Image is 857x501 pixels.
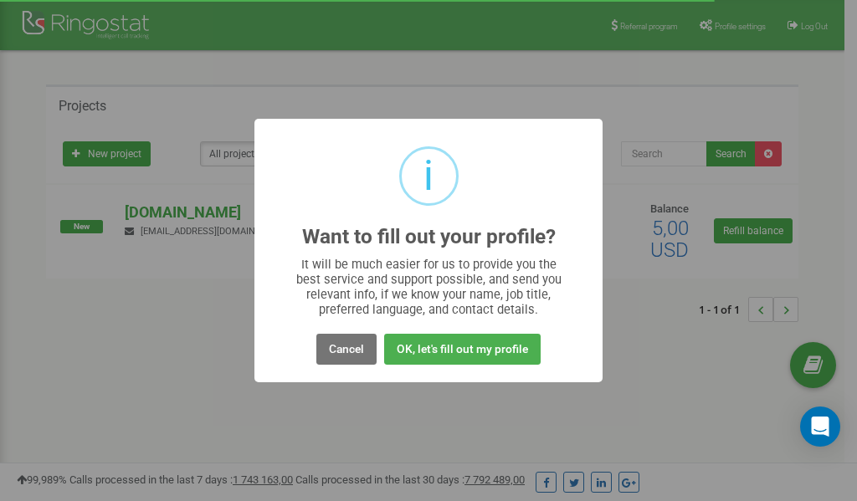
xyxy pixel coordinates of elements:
[423,149,434,203] div: i
[800,406,840,447] div: Open Intercom Messenger
[302,226,556,248] h2: Want to fill out your profile?
[384,334,541,365] button: OK, let's fill out my profile
[288,257,570,317] div: It will be much easier for us to provide you the best service and support possible, and send you ...
[316,334,377,365] button: Cancel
